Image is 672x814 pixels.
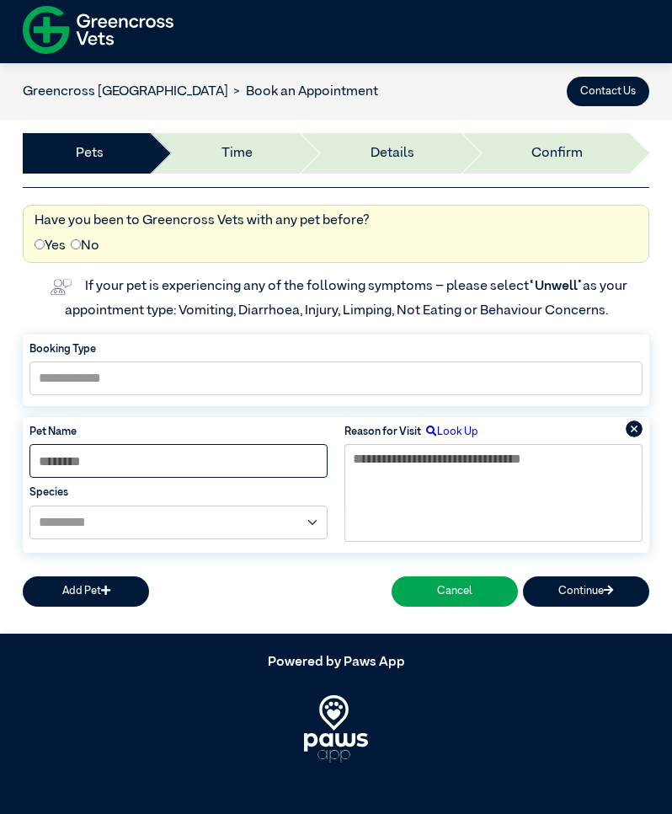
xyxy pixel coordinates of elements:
[76,143,104,163] a: Pets
[392,576,518,606] button: Cancel
[29,424,328,440] label: Pet Name
[23,85,228,99] a: Greencross [GEOGRAPHIC_DATA]
[23,655,649,671] h5: Powered by Paws App
[228,82,378,102] li: Book an Appointment
[35,211,370,231] label: Have you been to Greencross Vets with any pet before?
[35,239,45,249] input: Yes
[45,274,77,301] img: vet
[529,280,583,293] span: “Unwell”
[567,77,649,106] button: Contact Us
[523,576,649,606] button: Continue
[23,1,173,59] img: f-logo
[23,576,149,606] button: Add Pet
[421,424,478,440] label: Look Up
[23,82,378,102] nav: breadcrumb
[304,695,369,763] img: PawsApp
[71,239,81,249] input: No
[29,341,643,357] label: Booking Type
[29,485,328,501] label: Species
[65,280,630,317] label: If your pet is experiencing any of the following symptoms – please select as your appointment typ...
[71,236,99,256] label: No
[344,424,421,440] label: Reason for Visit
[35,236,66,256] label: Yes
